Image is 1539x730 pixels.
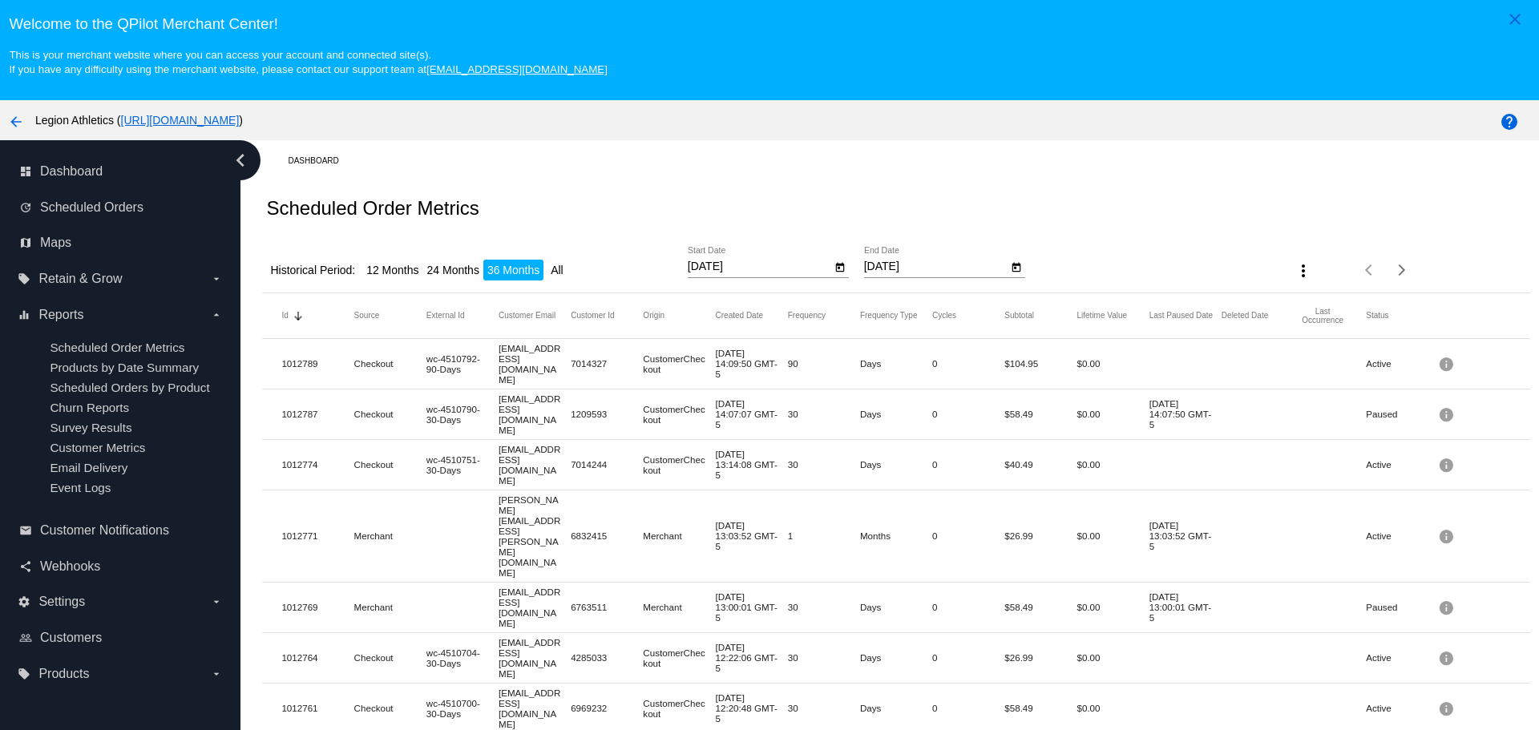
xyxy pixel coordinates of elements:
[35,114,243,127] span: Legion Athletics ( )
[362,260,422,280] li: 12 Months
[354,699,426,717] mat-cell: Checkout
[1438,401,1457,426] mat-icon: info
[19,201,32,214] i: update
[426,400,499,429] mat-cell: wc-4510790-30-Days
[547,260,568,280] li: All
[50,461,127,474] a: Email Delivery
[716,311,763,321] button: Change sorting for CreatedUtc
[860,405,932,423] mat-cell: Days
[50,381,209,394] a: Scheduled Orders by Product
[426,63,608,75] a: [EMAIL_ADDRESS][DOMAIN_NAME]
[19,195,223,220] a: update Scheduled Orders
[210,272,223,285] i: arrow_drop_down
[1149,516,1222,555] mat-cell: [DATE] 13:03:52 GMT-5
[571,648,643,667] mat-cell: 4285033
[832,258,849,275] button: Open calendar
[932,598,1004,616] mat-cell: 0
[9,15,1529,33] h3: Welcome to the QPilot Merchant Center!
[40,559,100,574] span: Webhooks
[1004,311,1034,321] button: Change sorting for Subtotal
[1076,455,1149,474] mat-cell: $0.00
[40,164,103,179] span: Dashboard
[932,405,1004,423] mat-cell: 0
[210,595,223,608] i: arrow_drop_down
[716,394,788,434] mat-cell: [DATE] 14:07:07 GMT-5
[19,560,32,573] i: share
[281,311,288,321] button: Change sorting for Id
[499,311,571,320] mat-header-cell: Customer Email
[932,354,1004,373] mat-cell: 0
[1076,526,1149,545] mat-cell: $0.00
[788,598,860,616] mat-cell: 30
[1500,112,1519,131] mat-icon: help
[38,667,89,681] span: Products
[38,595,85,609] span: Settings
[1076,598,1149,616] mat-cell: $0.00
[932,455,1004,474] mat-cell: 0
[1222,311,1294,320] mat-header-cell: Deleted Date
[788,405,860,423] mat-cell: 30
[40,236,71,250] span: Maps
[50,441,145,454] a: Customer Metrics
[354,526,426,545] mat-cell: Merchant
[643,694,715,723] mat-cell: CustomerCheckout
[281,526,353,545] mat-cell: 1012771
[932,526,1004,545] mat-cell: 0
[1004,598,1076,616] mat-cell: $58.49
[1366,699,1438,717] mat-cell: Active
[1004,405,1076,423] mat-cell: $58.49
[281,598,353,616] mat-cell: 1012769
[860,354,932,373] mat-cell: Days
[38,308,83,322] span: Reports
[40,523,169,538] span: Customer Notifications
[19,230,223,256] a: map Maps
[932,648,1004,667] mat-cell: 0
[281,455,353,474] mat-cell: 1012774
[1438,696,1457,720] mat-icon: info
[716,344,788,383] mat-cell: [DATE] 14:09:50 GMT-5
[210,667,223,680] i: arrow_drop_down
[716,516,788,555] mat-cell: [DATE] 13:03:52 GMT-5
[19,625,223,651] a: people_outline Customers
[50,401,129,414] span: Churn Reports
[354,648,426,667] mat-cell: Checkout
[571,455,643,474] mat-cell: 7014244
[643,311,715,320] mat-header-cell: Origin
[1149,587,1222,627] mat-cell: [DATE] 13:00:01 GMT-5
[1366,354,1438,373] mat-cell: Active
[9,49,607,75] small: This is your merchant website where you can access your account and connected site(s). If you hav...
[499,583,571,632] mat-cell: [EMAIL_ADDRESS][DOMAIN_NAME]
[281,648,353,667] mat-cell: 1012764
[18,272,30,285] i: local_offer
[571,526,643,545] mat-cell: 6832415
[426,349,499,378] mat-cell: wc-4510792-90-Days
[1354,254,1386,286] button: Previous page
[499,490,571,582] mat-cell: [PERSON_NAME][EMAIL_ADDRESS][PERSON_NAME][DOMAIN_NAME]
[860,598,932,616] mat-cell: Days
[50,421,131,434] a: Survey Results
[643,643,715,672] mat-cell: CustomerCheckout
[228,147,253,173] i: chevron_left
[50,481,111,494] a: Event Logs
[18,309,30,321] i: equalizer
[499,389,571,439] mat-cell: [EMAIL_ADDRESS][DOMAIN_NAME]
[716,445,788,484] mat-cell: [DATE] 13:14:08 GMT-5
[210,309,223,321] i: arrow_drop_down
[50,361,199,374] a: Products by Date Summary
[50,341,184,354] a: Scheduled Order Metrics
[643,400,715,429] mat-cell: CustomerCheckout
[788,354,860,373] mat-cell: 90
[643,450,715,479] mat-cell: CustomerCheckout
[266,197,479,220] h2: Scheduled Order Metrics
[483,260,543,280] li: 36 Months
[354,354,426,373] mat-cell: Checkout
[643,349,715,378] mat-cell: CustomerCheckout
[426,311,465,321] button: Change sorting for OriginalExternalId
